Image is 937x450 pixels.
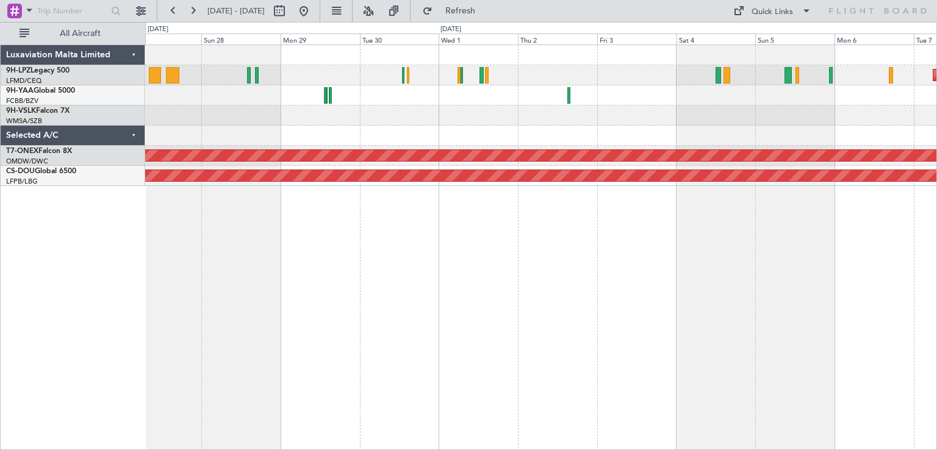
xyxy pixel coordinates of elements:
[122,34,201,45] div: Sat 27
[417,1,490,21] button: Refresh
[13,24,132,43] button: All Aircraft
[6,76,41,85] a: LFMD/CEQ
[201,34,281,45] div: Sun 28
[752,6,793,18] div: Quick Links
[6,148,38,155] span: T7-ONEX
[439,34,518,45] div: Wed 1
[6,67,31,74] span: 9H-LPZ
[6,148,72,155] a: T7-ONEXFalcon 8X
[37,2,107,20] input: Trip Number
[6,168,76,175] a: CS-DOUGlobal 6500
[6,116,42,126] a: WMSA/SZB
[440,24,461,35] div: [DATE]
[32,29,129,38] span: All Aircraft
[6,168,35,175] span: CS-DOU
[755,34,835,45] div: Sun 5
[281,34,360,45] div: Mon 29
[435,7,486,15] span: Refresh
[727,1,817,21] button: Quick Links
[6,177,38,186] a: LFPB/LBG
[6,157,48,166] a: OMDW/DWC
[518,34,597,45] div: Thu 2
[360,34,439,45] div: Tue 30
[6,107,70,115] a: 9H-VSLKFalcon 7X
[207,5,265,16] span: [DATE] - [DATE]
[148,24,168,35] div: [DATE]
[6,107,36,115] span: 9H-VSLK
[6,67,70,74] a: 9H-LPZLegacy 500
[597,34,677,45] div: Fri 3
[6,96,38,105] a: FCBB/BZV
[835,34,914,45] div: Mon 6
[677,34,756,45] div: Sat 4
[6,87,75,95] a: 9H-YAAGlobal 5000
[6,87,34,95] span: 9H-YAA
